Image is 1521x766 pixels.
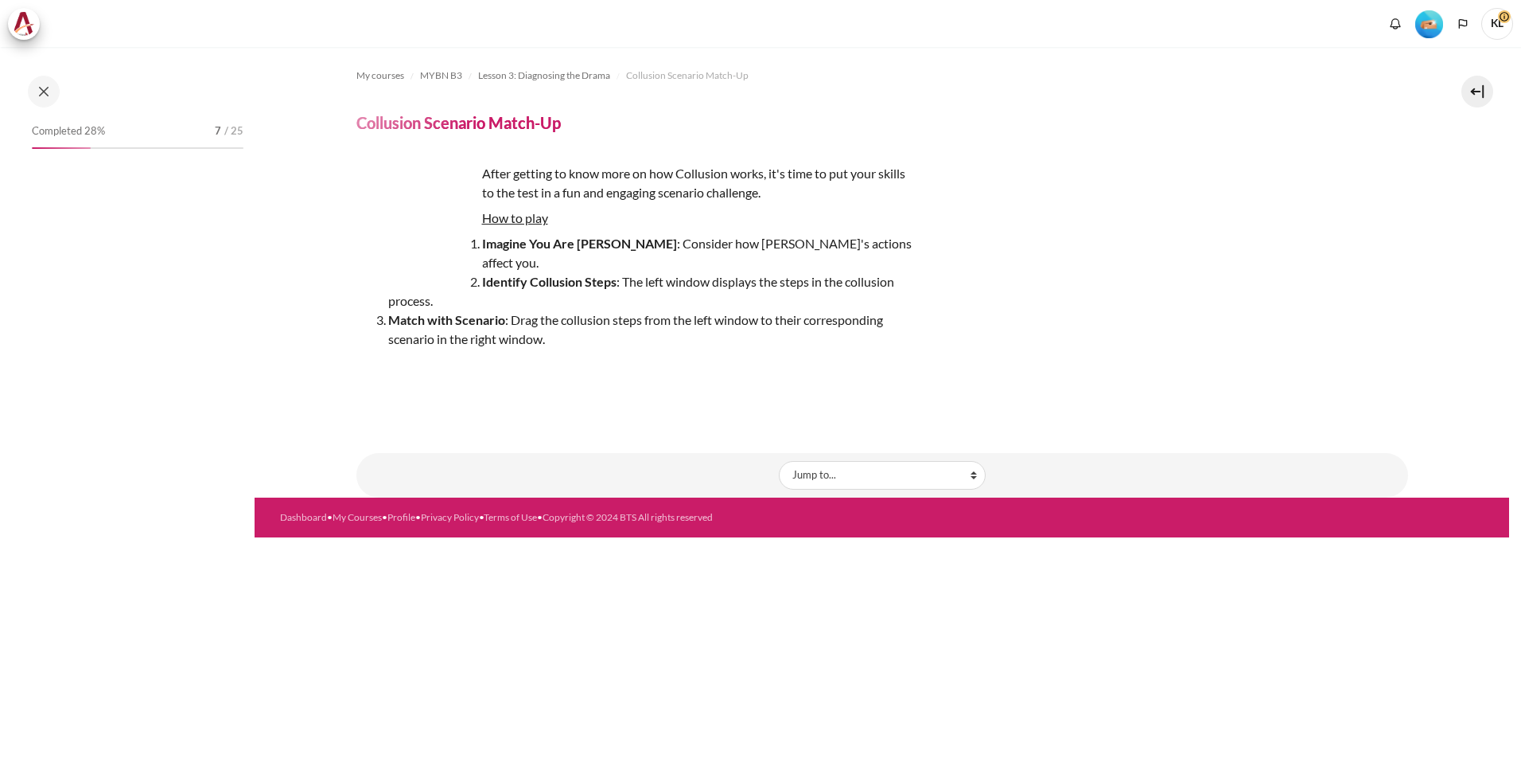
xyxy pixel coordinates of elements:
[484,511,537,523] a: Terms of Use
[32,147,91,149] div: 28%
[420,68,462,83] span: MYBN B3
[420,66,462,85] a: MYBN B3
[1415,10,1443,38] img: Level #2
[333,511,382,523] a: My Courses
[1481,8,1513,40] span: KL
[478,68,610,83] span: Lesson 3: Diagnosing the Drama
[224,123,243,139] span: / 25
[356,164,913,202] p: After getting to know more on how Collusion works, it's time to put your skills to the test in a ...
[13,12,35,36] img: Architeck
[421,511,479,523] a: Privacy Policy
[388,312,505,327] strong: Match with Scenario
[1383,12,1407,36] div: Show notification window with no new notifications
[280,511,327,523] a: Dashboard
[388,272,913,311] li: : The left window displays the steps in the collusion process.
[356,112,561,133] h4: Collusion Scenario Match-Up
[388,234,913,272] li: : Consider how [PERSON_NAME]'s actions affect you.
[356,66,404,85] a: My courses
[32,123,105,139] span: Completed 28%
[1481,8,1513,40] a: User menu
[280,510,951,525] div: • • • • •
[356,404,1408,405] iframe: Collusion Scenario Match-Up
[482,274,617,289] strong: Identify Collusion Steps
[1451,12,1475,36] button: Languages
[482,210,548,225] u: How to play
[356,164,476,283] img: df
[387,511,415,523] a: Profile
[255,47,1509,498] section: Content
[356,63,1408,88] nav: Navigation bar
[356,68,404,83] span: My courses
[626,66,749,85] a: Collusion Scenario Match-Up
[215,123,221,139] span: 7
[1409,9,1449,38] a: Level #2
[1415,9,1443,38] div: Level #2
[8,8,48,40] a: Architeck Architeck
[626,68,749,83] span: Collusion Scenario Match-Up
[482,236,677,251] strong: Imagine You Are [PERSON_NAME]
[388,311,913,349] li: : Drag the collusion steps from the left window to their corresponding scenario in the right window.
[543,511,713,523] a: Copyright © 2024 BTS All rights reserved
[478,66,610,85] a: Lesson 3: Diagnosing the Drama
